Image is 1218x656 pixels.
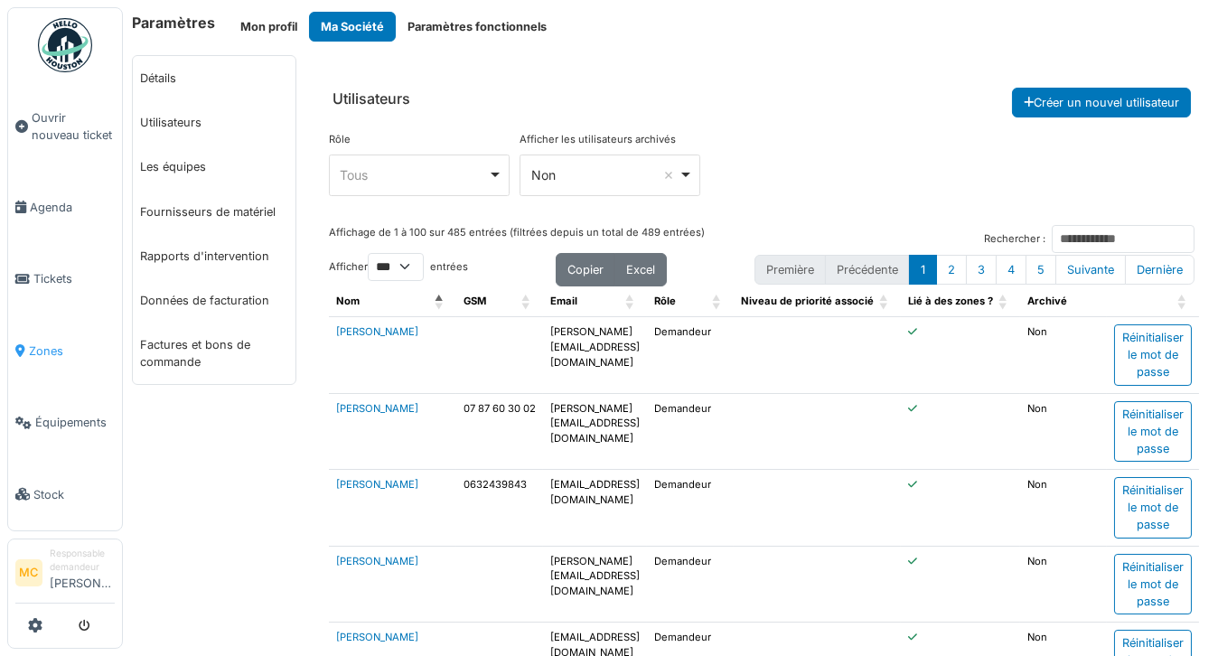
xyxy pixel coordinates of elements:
h6: Paramètres [132,14,215,32]
td: Demandeur [647,316,734,393]
td: Non [1020,316,1107,393]
a: Ouvrir nouveau ticket [8,82,122,172]
div: Réinitialiser le mot de passe [1114,324,1192,386]
button: Excel [614,253,667,286]
a: [PERSON_NAME] [336,631,418,643]
a: Tickets [8,243,122,314]
a: [PERSON_NAME] [336,402,418,415]
td: 07 87 60 30 02 [456,393,543,470]
nav: pagination [754,255,1195,285]
a: Les équipes [133,145,295,189]
td: [PERSON_NAME][EMAIL_ADDRESS][DOMAIN_NAME] [543,546,647,623]
li: [PERSON_NAME] [50,547,115,599]
td: Demandeur [647,393,734,470]
td: Demandeur [647,546,734,623]
span: Nom: Activate to invert sorting [435,286,445,316]
a: Agenda [8,172,122,243]
button: 2 [936,255,967,285]
td: [PERSON_NAME][EMAIL_ADDRESS][DOMAIN_NAME] [543,316,647,393]
span: : Activate to sort [1177,286,1188,316]
div: Tous [341,165,488,184]
span: Stock [33,486,115,503]
h6: Utilisateurs [333,90,410,108]
td: Non [1020,546,1107,623]
button: Next [1055,255,1126,285]
a: MC Responsable demandeur[PERSON_NAME] [15,547,115,604]
span: Copier [567,263,604,276]
a: Stock [8,458,122,529]
select: Afficherentrées [368,253,424,281]
a: Factures et bons de commande [133,323,295,384]
button: Créer un nouvel utilisateur [1012,88,1191,117]
span: Lié à des zones ?: Activate to sort [998,286,1009,316]
span: Ouvrir nouveau ticket [32,109,115,144]
a: [PERSON_NAME] [336,555,418,567]
label: Afficher les utilisateurs archivés [520,132,676,147]
span: Rôle: Activate to sort [712,286,723,316]
span: Archivé [1027,295,1067,307]
button: Paramètres fonctionnels [396,12,558,42]
button: Last [1125,255,1195,285]
a: Fournisseurs de matériel [133,190,295,234]
button: 4 [996,255,1026,285]
button: Ma Société [309,12,396,42]
a: Détails [133,56,295,100]
span: GSM [464,295,486,307]
td: Non [1020,393,1107,470]
a: [PERSON_NAME] [336,478,418,491]
button: 5 [1026,255,1056,285]
td: Demandeur [647,470,734,547]
span: Lié à des zones ? [908,295,993,307]
div: Réinitialiser le mot de passe [1114,554,1192,615]
a: Équipements [8,387,122,458]
span: Zones [29,342,115,360]
div: Réinitialiser le mot de passe [1114,477,1192,539]
span: Email [550,295,577,307]
a: Rapports d'intervention [133,234,295,278]
label: Rechercher : [984,231,1045,247]
button: Remove item: 'false' [660,166,678,184]
a: [PERSON_NAME] [336,325,418,338]
span: Email: Activate to sort [625,286,636,316]
td: 0632439843 [456,470,543,547]
button: 3 [966,255,997,285]
button: Mon profil [229,12,309,42]
span: Nom [336,295,360,307]
span: Rôle [654,295,676,307]
a: Zones [8,315,122,387]
label: Afficher entrées [329,253,468,281]
div: Affichage de 1 à 100 sur 485 entrées (filtrées depuis un total de 489 entrées) [329,225,705,253]
span: Équipements [35,414,115,431]
div: Responsable demandeur [50,547,115,575]
a: Données de facturation [133,278,295,323]
td: [EMAIL_ADDRESS][DOMAIN_NAME] [543,470,647,547]
button: Copier [556,253,615,286]
li: MC [15,559,42,586]
div: Non [531,165,679,184]
span: Niveau de priorité associé : Activate to sort [879,286,890,316]
span: Niveau de priorité associé [741,295,874,307]
span: Agenda [30,199,115,216]
td: Non [1020,470,1107,547]
img: Badge_color-CXgf-gQk.svg [38,18,92,72]
label: Rôle [329,132,351,147]
a: Utilisateurs [133,100,295,145]
div: Réinitialiser le mot de passe [1114,401,1192,463]
span: Excel [626,263,655,276]
button: 1 [909,255,937,285]
span: GSM: Activate to sort [521,286,532,316]
td: [PERSON_NAME][EMAIL_ADDRESS][DOMAIN_NAME] [543,393,647,470]
span: Tickets [33,270,115,287]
